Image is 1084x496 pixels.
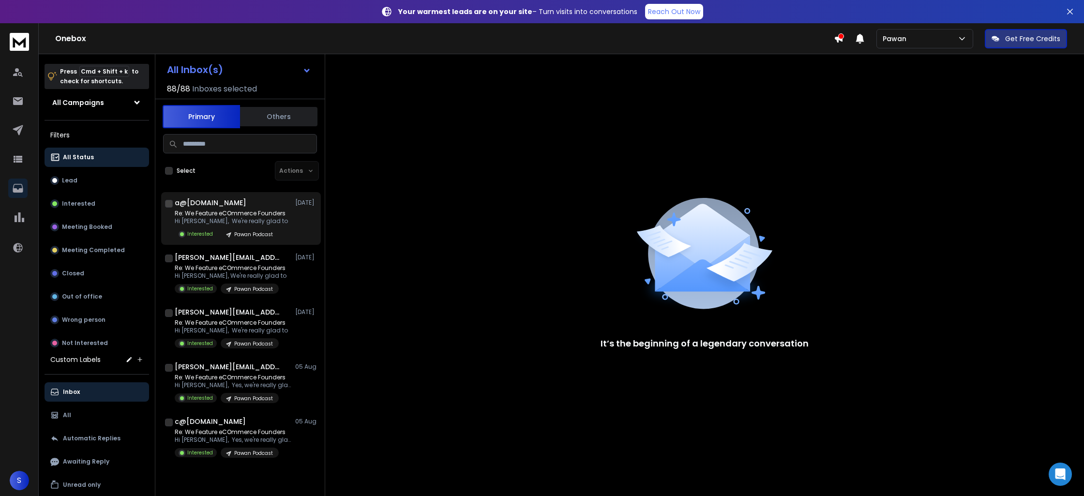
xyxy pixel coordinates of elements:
[45,475,149,495] button: Unread only
[159,60,319,79] button: All Inbox(s)
[63,411,71,419] p: All
[50,355,101,364] h3: Custom Labels
[175,272,286,280] p: Hi [PERSON_NAME], We're really glad to
[45,240,149,260] button: Meeting Completed
[63,481,101,489] p: Unread only
[55,33,834,45] h1: Onebox
[45,382,149,402] button: Inbox
[177,167,196,175] label: Select
[62,316,105,324] p: Wrong person
[45,310,149,330] button: Wrong person
[79,66,129,77] span: Cmd + Shift + k
[45,452,149,471] button: Awaiting Reply
[187,285,213,292] p: Interested
[45,406,149,425] button: All
[45,93,149,112] button: All Campaigns
[234,231,273,238] p: Pawan Podcast
[167,83,190,95] span: 88 / 88
[187,394,213,402] p: Interested
[175,210,288,217] p: Re: We Feature eCOmmerce Founders
[187,340,213,347] p: Interested
[645,4,703,19] a: Reach Out Now
[398,7,532,16] strong: Your warmest leads are on your site
[167,65,223,75] h1: All Inbox(s)
[601,337,809,350] p: It’s the beginning of a legendary conversation
[45,171,149,190] button: Lead
[985,29,1067,48] button: Get Free Credits
[163,105,240,128] button: Primary
[62,177,77,184] p: Lead
[648,7,700,16] p: Reach Out Now
[234,286,273,293] p: Pawan Podcast
[295,254,317,261] p: [DATE]
[175,374,291,381] p: Re: We Feature eCOmmerce Founders
[295,418,317,425] p: 05 Aug
[295,199,317,207] p: [DATE]
[52,98,104,107] h1: All Campaigns
[175,253,281,262] h1: [PERSON_NAME][EMAIL_ADDRESS][DOMAIN_NAME]
[175,198,246,208] h1: a@[DOMAIN_NAME]
[187,230,213,238] p: Interested
[175,436,291,444] p: Hi [PERSON_NAME], Yes, we're really glad
[45,287,149,306] button: Out of office
[62,293,102,301] p: Out of office
[175,327,288,334] p: Hi [PERSON_NAME], We're really glad to
[234,450,273,457] p: Pawan Podcast
[45,264,149,283] button: Closed
[63,388,80,396] p: Inbox
[398,7,637,16] p: – Turn visits into conversations
[10,471,29,490] button: S
[10,33,29,51] img: logo
[45,148,149,167] button: All Status
[45,217,149,237] button: Meeting Booked
[63,153,94,161] p: All Status
[234,340,273,347] p: Pawan Podcast
[1049,463,1072,486] div: Open Intercom Messenger
[45,333,149,353] button: Not Interested
[45,429,149,448] button: Automatic Replies
[1005,34,1060,44] p: Get Free Credits
[175,362,281,372] h1: [PERSON_NAME][EMAIL_ADDRESS][DOMAIN_NAME]
[295,363,317,371] p: 05 Aug
[175,217,288,225] p: Hi [PERSON_NAME], We're really glad to
[62,223,112,231] p: Meeting Booked
[175,381,291,389] p: Hi [PERSON_NAME], Yes, we're really glad
[45,194,149,213] button: Interested
[187,449,213,456] p: Interested
[63,435,120,442] p: Automatic Replies
[175,264,286,272] p: Re: We Feature eCOmmerce Founders
[62,270,84,277] p: Closed
[175,307,281,317] h1: [PERSON_NAME][EMAIL_ADDRESS][DOMAIN_NAME]
[240,106,317,127] button: Others
[62,339,108,347] p: Not Interested
[883,34,910,44] p: Pawan
[62,200,95,208] p: Interested
[175,319,288,327] p: Re: We Feature eCOmmerce Founders
[60,67,138,86] p: Press to check for shortcuts.
[45,128,149,142] h3: Filters
[63,458,109,466] p: Awaiting Reply
[175,428,291,436] p: Re: We Feature eCOmmerce Founders
[295,308,317,316] p: [DATE]
[192,83,257,95] h3: Inboxes selected
[234,395,273,402] p: Pawan Podcast
[62,246,125,254] p: Meeting Completed
[175,417,246,426] h1: c@[DOMAIN_NAME]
